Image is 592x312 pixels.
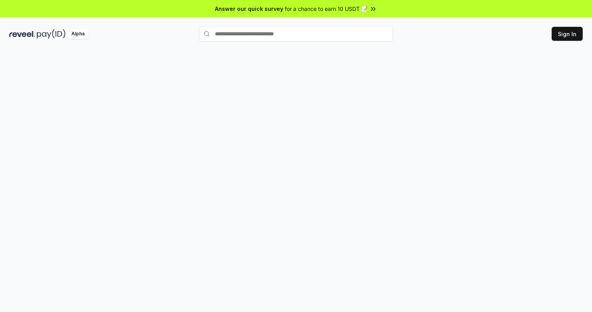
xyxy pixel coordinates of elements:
div: Alpha [67,29,89,39]
button: Sign In [552,27,583,41]
img: reveel_dark [9,29,35,39]
span: for a chance to earn 10 USDT 📝 [285,5,368,13]
img: pay_id [37,29,66,39]
span: Answer our quick survey [215,5,283,13]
